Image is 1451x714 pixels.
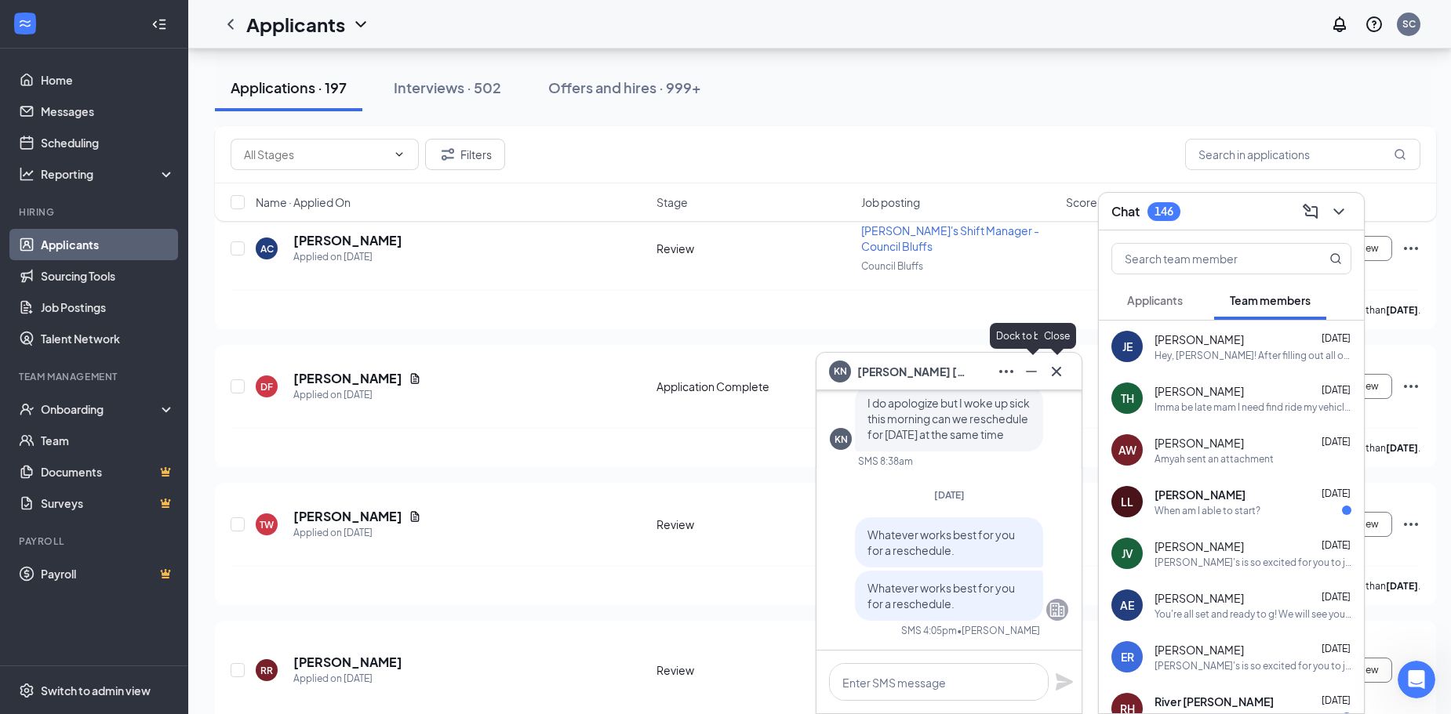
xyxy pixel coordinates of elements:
b: [DATE] [1386,442,1418,454]
div: SMS 4:05pm [901,624,957,637]
div: Onboarding [41,401,162,417]
h3: Chat [1111,203,1140,220]
div: AC [260,242,274,256]
span: Applicants [1127,293,1183,307]
div: Hey, [PERSON_NAME]! After filling out all of the paper work on your, it'll then show me on my end... [1155,349,1351,362]
svg: ChevronDown [393,148,405,161]
a: Messages [41,96,175,127]
span: Messages [130,528,184,539]
span: [PERSON_NAME] [1155,538,1244,554]
div: Team Management [19,370,172,383]
span: Council Bluffs [861,260,923,272]
span: [DATE] [934,489,965,501]
span: [DATE] [1322,436,1351,448]
div: JE [1122,339,1133,354]
div: Imma be late mam I need find ride my vehicle in shop til [DATE] [1155,400,1351,414]
span: Job posting [861,194,920,210]
div: SMS 8:38am [858,455,913,468]
div: SC [1402,17,1416,31]
svg: UserCheck [19,401,35,417]
div: TH [1121,390,1134,406]
button: Minimize [1019,359,1044,384]
div: AW [1118,442,1136,458]
input: All Stages [244,146,387,163]
div: We typically reply in under a minute [32,241,262,257]
img: Profile image for Mike [213,25,245,56]
button: ComposeMessage [1298,199,1323,224]
button: Cross [1044,359,1069,384]
h5: [PERSON_NAME] [293,232,402,249]
div: LL [1121,494,1133,509]
svg: Ellipses [1402,377,1420,396]
div: Send us a message [32,224,262,241]
button: ChevronDown [1326,199,1351,224]
div: Review [656,241,852,256]
div: DF [260,380,273,393]
div: Amyah sent an attachment [1155,452,1274,466]
span: Stage [656,194,688,210]
svg: Settings [19,683,35,698]
svg: Ellipses [1402,515,1420,534]
span: I do apologize but I woke up sick this morning can we reschedule for [DATE] at the same time [867,396,1030,441]
h1: Applicants [246,11,345,38]
div: RR [260,664,273,677]
svg: Cross [1047,362,1066,381]
a: Sourcing Tools [41,260,175,292]
span: Team members [1230,293,1311,307]
svg: MagnifyingGlass [1329,252,1342,265]
svg: Ellipses [1402,239,1420,258]
b: [DATE] [1386,304,1418,316]
button: Messages [104,489,209,552]
div: Switch to admin view [41,683,151,698]
svg: Analysis [19,166,35,182]
div: Dock to bottom [990,323,1075,349]
div: Payroll [19,535,172,548]
svg: Notifications [1330,15,1349,34]
svg: Company [1048,600,1067,619]
span: [PERSON_NAME] [1155,332,1244,347]
iframe: Intercom live chat [1398,661,1435,698]
span: Tickets [242,528,281,539]
button: Filter Filters [425,139,505,170]
a: Home [41,64,175,96]
div: AE [1120,597,1134,613]
span: [PERSON_NAME] [1155,487,1246,502]
a: Scheduling [41,127,175,158]
p: How can we help? [31,165,282,191]
div: Applied on [DATE] [293,671,402,687]
img: Profile image for DJ [184,25,215,56]
svg: ComposeMessage [1301,202,1320,221]
div: [PERSON_NAME]'s is so excited for you to join our team! Do you know anyone else who might be inte... [1155,659,1351,672]
span: [PERSON_NAME] [PERSON_NAME] [857,363,967,380]
span: [DATE] [1322,591,1351,603]
div: Send us a messageWe typically reply in under a minute [16,211,298,270]
img: Profile image for Kiara [154,25,185,56]
div: Application Complete [656,379,852,394]
span: Home [35,528,70,539]
span: Whatever works best for you for a reschedule. [867,581,1015,611]
button: Plane [1055,672,1074,691]
svg: MagnifyingGlass [1394,148,1406,161]
div: Applications · 197 [231,78,347,97]
h5: [PERSON_NAME] [293,508,402,525]
div: KN [835,433,848,446]
svg: Filter [438,145,457,164]
a: SurveysCrown [41,487,175,519]
span: [PERSON_NAME] [1155,383,1244,399]
a: Job Postings [41,292,175,323]
div: JV [1122,545,1133,561]
span: [DATE] [1322,384,1351,396]
div: When am I able to start? [1155,504,1260,517]
button: Ellipses [994,359,1019,384]
svg: Document [409,510,421,523]
div: Offers and hires · 999+ [548,78,701,97]
svg: WorkstreamLogo [17,16,33,31]
svg: Document [409,372,421,385]
span: River [PERSON_NAME] [1155,694,1274,709]
svg: ChevronDown [351,15,370,34]
svg: Ellipses [997,362,1016,381]
span: [PERSON_NAME] [1155,435,1244,451]
span: • [PERSON_NAME] [957,624,1040,637]
span: Whatever works best for you for a reschedule. [867,527,1015,557]
a: Applicants [41,229,175,260]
